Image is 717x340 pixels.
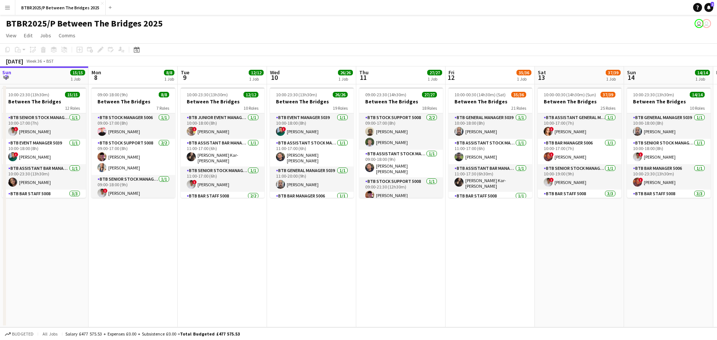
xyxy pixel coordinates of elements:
[65,331,240,337] div: Salary £477 575.53 + Expenses £0.00 + Subsistence £0.00 =
[6,18,163,29] h1: BTBR2025/P Between The Bridges 2025
[702,19,711,28] app-user-avatar: Amy Cane
[21,31,35,40] a: Edit
[180,331,240,337] span: Total Budgeted £477 575.53
[41,331,59,337] span: All jobs
[46,58,54,64] div: BST
[15,0,106,15] button: BTBR2025/P Between The Bridges 2025
[6,32,16,39] span: View
[711,2,714,7] span: 2
[6,57,23,65] div: [DATE]
[40,32,51,39] span: Jobs
[24,32,32,39] span: Edit
[25,58,43,64] span: Week 36
[3,31,19,40] a: View
[4,330,35,338] button: Budgeted
[56,31,78,40] a: Comms
[37,31,54,40] a: Jobs
[695,19,704,28] app-user-avatar: Amy Cane
[12,331,34,337] span: Budgeted
[59,32,75,39] span: Comms
[704,3,713,12] a: 2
